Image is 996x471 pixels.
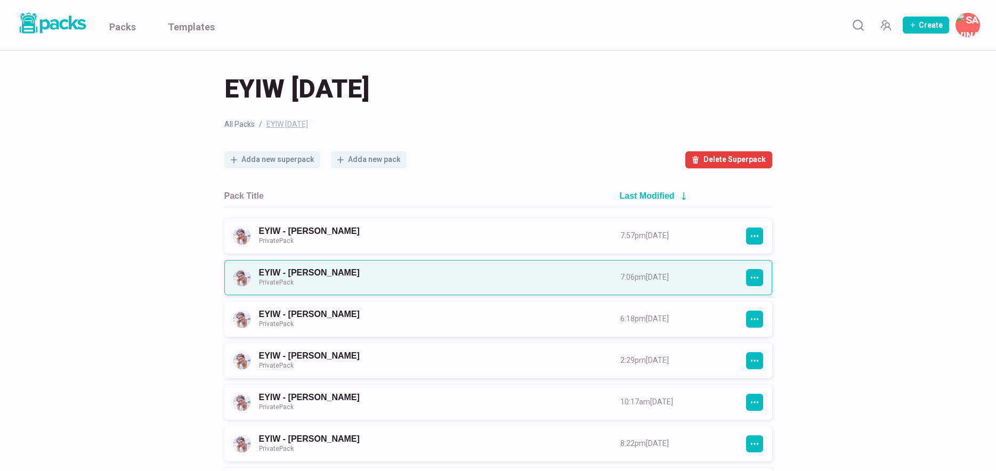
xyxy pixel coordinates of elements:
[16,11,88,39] a: Packs logo
[259,119,262,130] span: /
[224,191,264,201] h2: Pack Title
[224,119,255,130] a: All Packs
[224,119,772,130] nav: breadcrumb
[224,72,369,106] span: EYIW [DATE]
[224,151,320,168] button: Adda new superpack
[875,14,896,36] button: Manage Team Invites
[685,151,772,168] button: Delete Superpack
[847,14,869,36] button: Search
[331,151,407,168] button: Adda new pack
[16,11,88,36] img: Packs logo
[620,191,675,201] h2: Last Modified
[955,13,980,37] button: Savina Tilmann
[903,17,949,34] button: Create Pack
[266,119,308,130] span: EYIW [DATE]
